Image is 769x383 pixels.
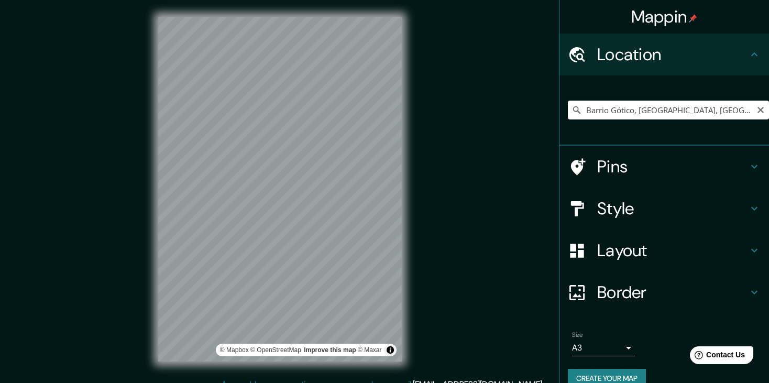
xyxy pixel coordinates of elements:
[559,271,769,313] div: Border
[597,44,748,65] h4: Location
[158,17,402,362] canvas: Map
[568,101,769,119] input: Pick your city or area
[689,14,697,23] img: pin-icon.png
[559,34,769,75] div: Location
[572,331,583,340] label: Size
[559,229,769,271] div: Layout
[220,346,249,354] a: Mapbox
[597,282,748,303] h4: Border
[631,6,698,27] h4: Mappin
[756,104,765,114] button: Clear
[559,188,769,229] div: Style
[572,340,635,356] div: A3
[597,156,748,177] h4: Pins
[384,344,397,356] button: Toggle attribution
[304,346,356,354] a: Map feedback
[676,342,757,371] iframe: Help widget launcher
[597,198,748,219] h4: Style
[358,346,382,354] a: Maxar
[250,346,301,354] a: OpenStreetMap
[559,146,769,188] div: Pins
[597,240,748,261] h4: Layout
